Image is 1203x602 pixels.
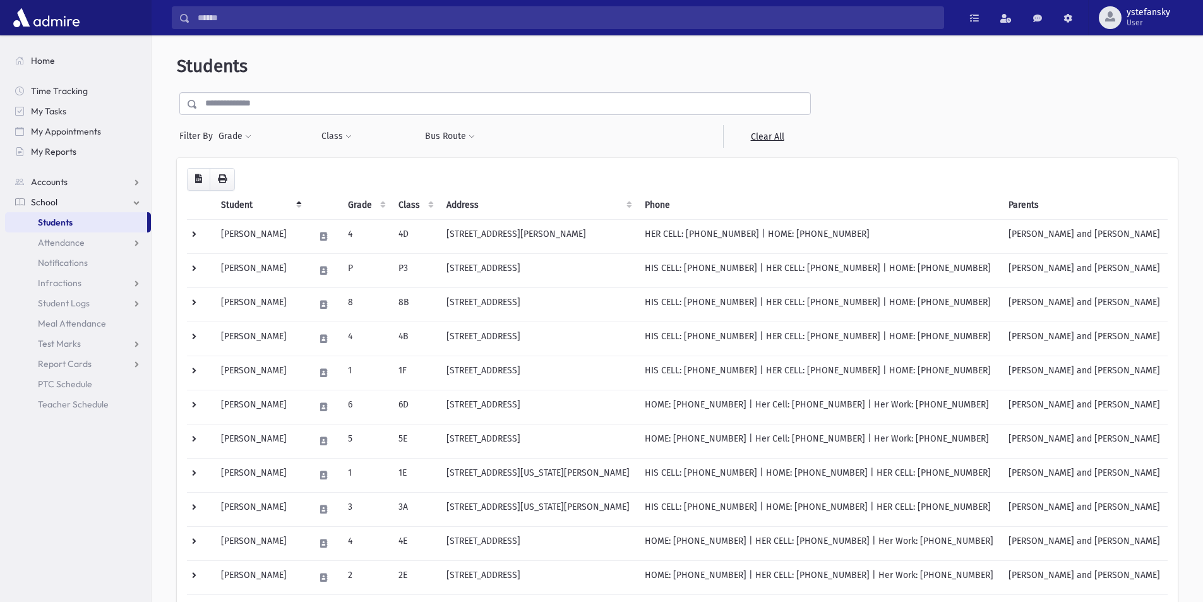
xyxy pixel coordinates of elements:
span: User [1127,18,1170,28]
td: [PERSON_NAME] and [PERSON_NAME] [1001,458,1168,492]
td: 3 [340,492,391,526]
th: Grade: activate to sort column ascending [340,191,391,220]
a: My Reports [5,141,151,162]
td: HIS CELL: [PHONE_NUMBER] | HOME: [PHONE_NUMBER] | HER CELL: [PHONE_NUMBER] [637,492,1001,526]
span: Meal Attendance [38,318,106,329]
td: [STREET_ADDRESS] [439,526,637,560]
td: 1F [391,356,439,390]
span: My Reports [31,146,76,157]
span: Students [38,217,73,228]
td: [STREET_ADDRESS][PERSON_NAME] [439,219,637,253]
span: Test Marks [38,338,81,349]
a: School [5,192,151,212]
td: [STREET_ADDRESS] [439,253,637,287]
button: Print [210,168,235,191]
td: HIS CELL: [PHONE_NUMBER] | HER CELL: [PHONE_NUMBER] | HOME: [PHONE_NUMBER] [637,287,1001,322]
a: Time Tracking [5,81,151,101]
td: [PERSON_NAME] [213,219,307,253]
th: Class: activate to sort column ascending [391,191,439,220]
span: Students [177,56,248,76]
td: HER CELL: [PHONE_NUMBER] | HOME: [PHONE_NUMBER] [637,219,1001,253]
a: Student Logs [5,293,151,313]
td: [PERSON_NAME] and [PERSON_NAME] [1001,287,1168,322]
a: Meal Attendance [5,313,151,334]
td: 3A [391,492,439,526]
td: [PERSON_NAME] and [PERSON_NAME] [1001,322,1168,356]
td: [STREET_ADDRESS] [439,287,637,322]
a: My Tasks [5,101,151,121]
td: [PERSON_NAME] [213,424,307,458]
td: 5E [391,424,439,458]
td: 1 [340,458,391,492]
td: [PERSON_NAME] [213,322,307,356]
a: Home [5,51,151,71]
a: Infractions [5,273,151,293]
td: [PERSON_NAME] and [PERSON_NAME] [1001,424,1168,458]
td: [STREET_ADDRESS][US_STATE][PERSON_NAME] [439,458,637,492]
th: Student: activate to sort column descending [213,191,307,220]
td: [PERSON_NAME] and [PERSON_NAME] [1001,253,1168,287]
span: My Tasks [31,105,66,117]
td: HOME: [PHONE_NUMBER] | Her Cell: [PHONE_NUMBER] | Her Work: [PHONE_NUMBER] [637,424,1001,458]
td: [STREET_ADDRESS] [439,560,637,594]
span: Home [31,55,55,66]
td: [PERSON_NAME] [213,492,307,526]
input: Search [190,6,943,29]
td: HIS CELL: [PHONE_NUMBER] | HER CELL: [PHONE_NUMBER] | HOME: [PHONE_NUMBER] [637,322,1001,356]
td: 6 [340,390,391,424]
button: Class [321,125,352,148]
td: 4D [391,219,439,253]
td: HOME: [PHONE_NUMBER] | HER CELL: [PHONE_NUMBER] | Her Work: [PHONE_NUMBER] [637,526,1001,560]
td: [PERSON_NAME] and [PERSON_NAME] [1001,219,1168,253]
td: 8B [391,287,439,322]
span: Notifications [38,257,88,268]
a: Attendance [5,232,151,253]
td: [STREET_ADDRESS] [439,322,637,356]
td: [PERSON_NAME] [213,253,307,287]
th: Phone [637,191,1001,220]
span: PTC Schedule [38,378,92,390]
a: Report Cards [5,354,151,374]
button: Grade [218,125,252,148]
span: Report Cards [38,358,92,370]
td: 4E [391,526,439,560]
span: Filter By [179,129,218,143]
span: My Appointments [31,126,101,137]
td: 8 [340,287,391,322]
td: HIS CELL: [PHONE_NUMBER] | HOME: [PHONE_NUMBER] | HER CELL: [PHONE_NUMBER] [637,458,1001,492]
td: 4B [391,322,439,356]
td: 4 [340,322,391,356]
th: Parents [1001,191,1168,220]
td: [PERSON_NAME] and [PERSON_NAME] [1001,492,1168,526]
span: School [31,196,57,208]
td: HIS CELL: [PHONE_NUMBER] | HER CELL: [PHONE_NUMBER] | HOME: [PHONE_NUMBER] [637,356,1001,390]
td: [PERSON_NAME] [213,526,307,560]
a: Clear All [723,125,811,148]
td: 1E [391,458,439,492]
a: Students [5,212,147,232]
span: Student Logs [38,298,90,309]
td: [STREET_ADDRESS] [439,390,637,424]
td: 4 [340,219,391,253]
span: Time Tracking [31,85,88,97]
img: AdmirePro [10,5,83,30]
td: 6D [391,390,439,424]
td: [PERSON_NAME] [213,458,307,492]
button: Bus Route [424,125,476,148]
td: HOME: [PHONE_NUMBER] | Her Cell: [PHONE_NUMBER] | Her Work: [PHONE_NUMBER] [637,390,1001,424]
td: P [340,253,391,287]
td: [PERSON_NAME] [213,356,307,390]
span: Teacher Schedule [38,399,109,410]
a: Teacher Schedule [5,394,151,414]
td: [STREET_ADDRESS] [439,424,637,458]
a: Accounts [5,172,151,192]
td: [PERSON_NAME] and [PERSON_NAME] [1001,390,1168,424]
span: Attendance [38,237,85,248]
th: Address: activate to sort column ascending [439,191,637,220]
td: 1 [340,356,391,390]
td: [STREET_ADDRESS] [439,356,637,390]
td: P3 [391,253,439,287]
button: CSV [187,168,210,191]
a: My Appointments [5,121,151,141]
td: [PERSON_NAME] and [PERSON_NAME] [1001,356,1168,390]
